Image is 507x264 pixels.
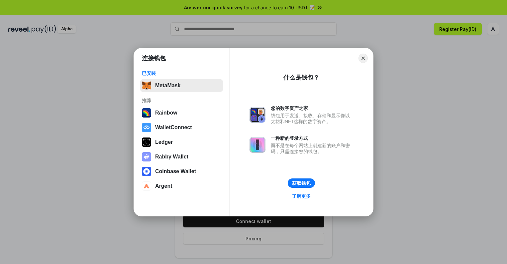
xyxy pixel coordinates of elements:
button: Rabby Wallet [140,150,223,163]
div: 钱包用于发送、接收、存储和显示像以太坊和NFT这样的数字资产。 [271,113,353,125]
div: Ledger [155,139,173,145]
img: svg+xml,%3Csvg%20width%3D%2228%22%20height%3D%2228%22%20viewBox%3D%220%200%2028%2028%22%20fill%3D... [142,167,151,176]
div: 什么是钱包？ [283,74,319,82]
button: WalletConnect [140,121,223,134]
div: Coinbase Wallet [155,168,196,174]
div: 获取钱包 [292,180,311,186]
div: 推荐 [142,98,221,104]
img: svg+xml,%3Csvg%20xmlns%3D%22http%3A%2F%2Fwww.w3.org%2F2000%2Fsvg%22%20fill%3D%22none%22%20viewBox... [250,137,265,153]
button: 获取钱包 [288,178,315,188]
a: 了解更多 [288,192,315,200]
img: svg+xml,%3Csvg%20xmlns%3D%22http%3A%2F%2Fwww.w3.org%2F2000%2Fsvg%22%20width%3D%2228%22%20height%3... [142,137,151,147]
h1: 连接钱包 [142,54,166,62]
img: svg+xml,%3Csvg%20width%3D%2228%22%20height%3D%2228%22%20viewBox%3D%220%200%2028%2028%22%20fill%3D... [142,123,151,132]
div: 您的数字资产之家 [271,105,353,111]
div: WalletConnect [155,125,192,131]
img: svg+xml,%3Csvg%20fill%3D%22none%22%20height%3D%2233%22%20viewBox%3D%220%200%2035%2033%22%20width%... [142,81,151,90]
button: Rainbow [140,106,223,120]
img: svg+xml,%3Csvg%20xmlns%3D%22http%3A%2F%2Fwww.w3.org%2F2000%2Fsvg%22%20fill%3D%22none%22%20viewBox... [250,107,265,123]
button: Argent [140,179,223,193]
img: svg+xml,%3Csvg%20width%3D%22120%22%20height%3D%22120%22%20viewBox%3D%220%200%20120%20120%22%20fil... [142,108,151,118]
div: 已安装 [142,70,221,76]
div: Rabby Wallet [155,154,188,160]
div: 了解更多 [292,193,311,199]
button: Close [358,54,368,63]
img: svg+xml,%3Csvg%20width%3D%2228%22%20height%3D%2228%22%20viewBox%3D%220%200%2028%2028%22%20fill%3D... [142,181,151,191]
button: Coinbase Wallet [140,165,223,178]
div: 而不是在每个网站上创建新的账户和密码，只需连接您的钱包。 [271,142,353,154]
button: Ledger [140,135,223,149]
img: svg+xml,%3Csvg%20xmlns%3D%22http%3A%2F%2Fwww.w3.org%2F2000%2Fsvg%22%20fill%3D%22none%22%20viewBox... [142,152,151,161]
div: 一种新的登录方式 [271,135,353,141]
button: MetaMask [140,79,223,92]
div: Rainbow [155,110,177,116]
div: MetaMask [155,83,180,89]
div: Argent [155,183,172,189]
